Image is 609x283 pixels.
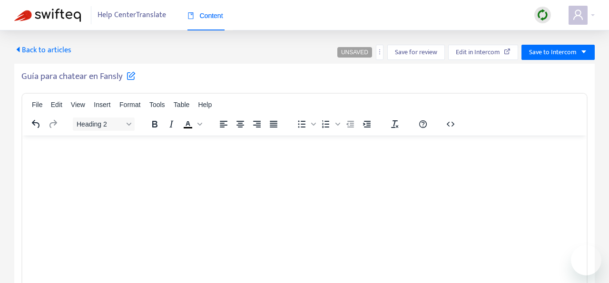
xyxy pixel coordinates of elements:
span: Edit [51,101,62,108]
iframe: Button to launch messaging window [571,245,601,275]
button: Align left [216,117,232,131]
button: Bold [147,117,163,131]
button: Block Heading 2 [73,117,135,131]
div: Text color Black [180,117,204,131]
button: Align center [232,117,248,131]
span: Help Center Translate [98,6,166,24]
button: Help [415,117,431,131]
span: Format [119,101,140,108]
span: Edit in Intercom [456,47,500,58]
button: Clear formatting [387,117,403,131]
button: Align right [249,117,265,131]
span: more [376,49,383,55]
button: Decrease indent [342,117,358,131]
span: caret-left [14,46,22,53]
span: user [572,9,584,20]
button: Save to Intercomcaret-down [521,45,595,60]
span: File [32,101,43,108]
button: Increase indent [359,117,375,131]
span: Content [187,12,223,20]
button: Italic [163,117,179,131]
img: Swifteq [14,9,81,22]
span: Insert [94,101,110,108]
button: Edit in Intercom [448,45,518,60]
img: sync.dc5367851b00ba804db3.png [537,9,549,21]
button: more [376,45,383,60]
h5: Guía para chatear en Fansly [21,71,136,82]
span: Save to Intercom [529,47,577,58]
div: Bullet list [294,117,317,131]
button: Justify [265,117,282,131]
div: Numbered list [318,117,342,131]
span: book [187,12,194,19]
span: Save for review [395,47,437,58]
span: caret-down [580,49,587,55]
span: Table [174,101,189,108]
span: UNSAVED [341,49,368,56]
span: View [71,101,85,108]
button: Redo [45,117,61,131]
span: Tools [149,101,165,108]
span: Help [198,101,212,108]
span: Back to articles [14,44,71,57]
button: Save for review [387,45,445,60]
button: Undo [28,117,44,131]
span: Heading 2 [77,120,123,128]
